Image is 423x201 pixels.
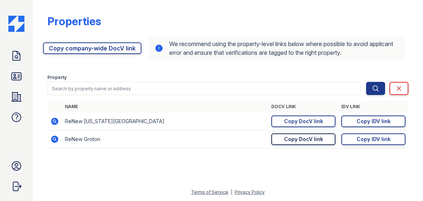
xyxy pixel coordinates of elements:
div: Copy IDV link [357,136,391,143]
a: Terms of Service [191,189,228,195]
img: CE_Icon_Blue-c292c112584629df590d857e76928e9f676e5b41ef8f769ba2f05ee15b207248.png [8,16,24,32]
td: ReNew Groton [62,130,268,148]
div: We recommend using the property-level links below where possible to avoid applicant error and ens... [149,37,405,60]
td: ReNew [US_STATE][GEOGRAPHIC_DATA] [62,113,268,130]
div: Properties [47,15,101,28]
a: Copy IDV link [341,133,405,145]
th: Name [62,101,268,113]
a: Copy DocV link [271,133,335,145]
a: Copy company-wide DocV link [43,42,141,54]
label: Property [47,75,67,80]
a: Copy IDV link [341,115,405,127]
div: Copy IDV link [357,118,391,125]
a: Copy DocV link [271,115,335,127]
div: Copy DocV link [284,136,323,143]
input: Search by property name or address [47,82,360,95]
a: Privacy Policy [235,189,265,195]
div: Copy DocV link [284,118,323,125]
th: DocV Link [268,101,338,113]
th: IDV Link [338,101,408,113]
div: | [231,189,232,195]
